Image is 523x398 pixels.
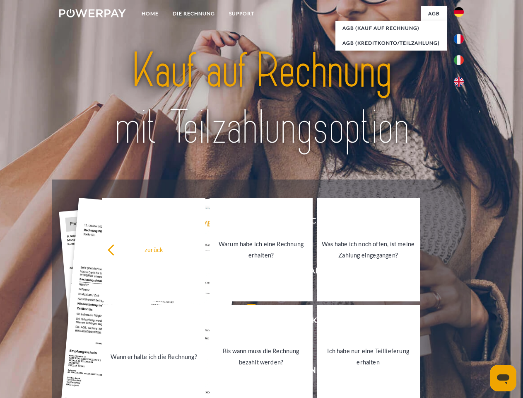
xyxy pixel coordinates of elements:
img: logo-powerpay-white.svg [59,9,126,17]
img: title-powerpay_de.svg [79,40,444,159]
a: Was habe ich noch offen, ist meine Zahlung eingegangen? [317,198,420,301]
img: de [454,7,464,17]
div: Bis wann muss die Rechnung bezahlt werden? [215,345,308,368]
img: fr [454,34,464,44]
div: Warum habe ich eine Rechnung erhalten? [215,238,308,261]
div: zurück [107,244,200,255]
a: Home [135,6,166,21]
div: Wann erhalte ich die Rechnung? [107,351,200,362]
iframe: Schaltfläche zum Öffnen des Messaging-Fensters [490,365,516,391]
div: Ich habe nur eine Teillieferung erhalten [322,345,415,368]
img: it [454,55,464,65]
a: AGB (Kauf auf Rechnung) [335,21,447,36]
a: DIE RECHNUNG [166,6,222,21]
a: AGB (Kreditkonto/Teilzahlung) [335,36,447,51]
div: Was habe ich noch offen, ist meine Zahlung eingegangen? [322,238,415,261]
a: agb [421,6,447,21]
img: en [454,77,464,87]
a: SUPPORT [222,6,261,21]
